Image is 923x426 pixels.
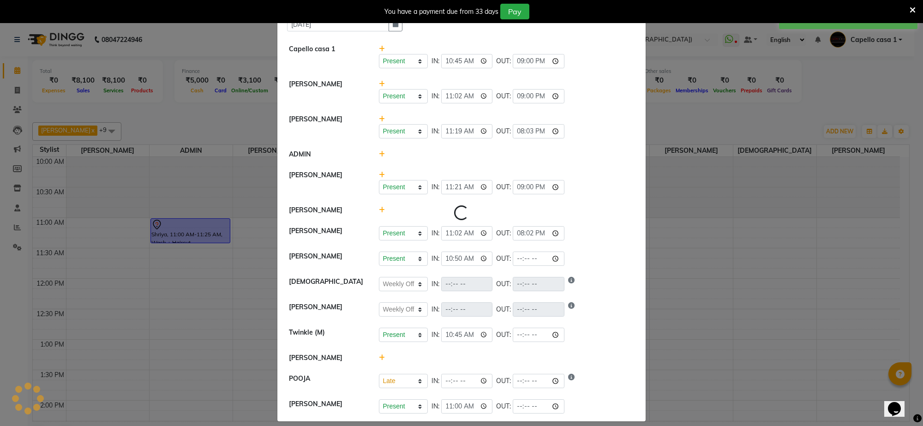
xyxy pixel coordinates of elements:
div: [PERSON_NAME] [282,226,372,240]
span: OUT: [496,182,511,192]
div: [PERSON_NAME] [282,205,372,215]
i: Show reason [568,302,575,317]
span: IN: [432,402,439,411]
span: OUT: [496,279,511,289]
iframe: chat widget [884,389,914,417]
div: You have a payment due from 33 days [384,7,498,17]
div: [PERSON_NAME] [282,170,372,194]
input: Select date [287,17,389,31]
span: OUT: [496,126,511,136]
span: OUT: [496,330,511,340]
span: IN: [432,305,439,314]
div: [PERSON_NAME] [282,399,372,414]
button: Pay [500,4,529,19]
i: Show reason [568,374,575,388]
div: [DEMOGRAPHIC_DATA] [282,277,372,291]
span: OUT: [496,402,511,411]
span: OUT: [496,376,511,386]
span: IN: [432,279,439,289]
span: IN: [432,376,439,386]
div: [PERSON_NAME] [282,252,372,266]
div: Twinkle (M) [282,328,372,342]
div: [PERSON_NAME] [282,353,372,363]
div: [PERSON_NAME] [282,79,372,103]
span: IN: [432,56,439,66]
span: OUT: [496,305,511,314]
span: OUT: [496,56,511,66]
span: OUT: [496,254,511,264]
span: IN: [432,330,439,340]
div: POOJA [282,374,372,388]
span: OUT: [496,228,511,238]
span: IN: [432,182,439,192]
span: OUT: [496,91,511,101]
div: [PERSON_NAME] [282,114,372,138]
span: IN: [432,91,439,101]
span: IN: [432,254,439,264]
div: [PERSON_NAME] [282,302,372,317]
div: Capello casa 1 [282,44,372,68]
span: IN: [432,126,439,136]
div: ADMIN [282,150,372,159]
i: Show reason [568,277,575,291]
span: IN: [432,228,439,238]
